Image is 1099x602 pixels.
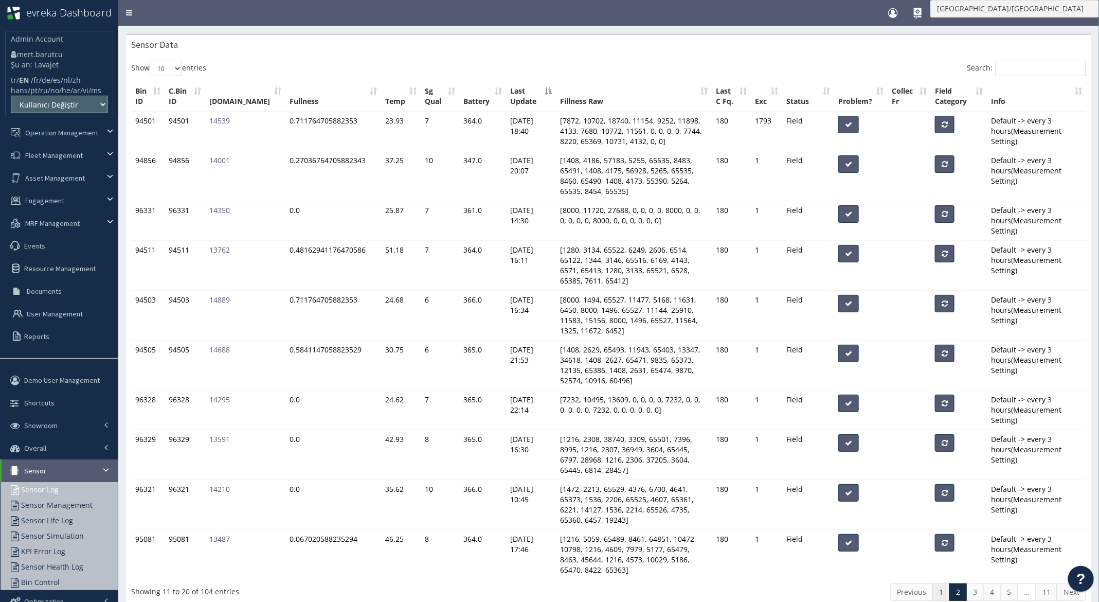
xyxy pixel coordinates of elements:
td: Default -> every 3 hours(Measurement Setting) [987,151,1086,201]
th: Last Update: activate to sort column descending [506,82,556,111]
a: User Management [3,303,118,325]
td: 94511 [131,241,165,291]
td: 96321 [131,480,165,530]
td: 0.48162941176470586 [285,241,381,291]
th: Bin ID: activate to sort column ascending [131,82,165,111]
td: Field [783,151,835,201]
td: 6 [421,291,460,341]
a: 13487 [209,534,230,544]
a: 14539 [209,116,230,126]
span: Events [24,241,45,251]
th: Info: activate to sort column ascending [987,82,1086,111]
td: Default -> every 3 hours(Measurement Setting) [987,201,1086,241]
th: S.ID: activate to sort column ascending [205,82,285,111]
a: Sensor Health Log [3,559,102,575]
li: / / / / / / / / / / / / / [11,75,107,96]
td: [DATE] 16:34 [506,291,556,341]
a: Bin Control [3,575,102,590]
a: 1 [932,583,950,601]
td: 7 [421,111,460,151]
td: 365.0 [460,341,507,391]
a: pt [30,85,38,95]
a: 4 [983,583,1001,601]
span: Operation Management [25,128,98,137]
td: 0.067020588235294 [285,530,381,580]
th: Field Category: activate to sort column ascending [931,82,987,111]
td: 180 [712,201,751,241]
select: Showentries [150,61,182,76]
th: Fillness Raw: activate to sort column ascending [556,82,712,111]
a: he [62,85,70,95]
a: 14889 [209,295,230,305]
td: [DATE] 20:07 [506,151,556,201]
a: ar [73,85,80,95]
th: Status: activate to sort column ascending [783,82,835,111]
td: 94856 [165,151,206,201]
th: Fullness: activate to sort column ascending [285,82,381,111]
span: Fleet Management [25,151,83,160]
td: 180 [712,111,751,151]
td: 1 [751,391,783,430]
td: 180 [712,241,751,291]
a: 2 [949,583,967,601]
th: Temp: activate to sort column ascending [381,82,421,111]
td: Default -> every 3 hours(Measurement Setting) [987,430,1086,480]
h3: Sensor Data [131,40,178,49]
a: es [53,75,61,85]
td: 180 [712,391,751,430]
td: 94503 [165,291,206,341]
td: 364.0 [460,111,507,151]
td: 96328 [165,391,206,430]
td: 1 [751,530,783,580]
td: Default -> every 3 hours(Measurement Setting) [987,391,1086,430]
td: 96331 [165,201,206,241]
td: 180 [712,430,751,480]
td: 94503 [131,291,165,341]
td: 180 [712,341,751,391]
td: Field [783,341,835,391]
th: Collec Fr: activate to sort column ascending [888,82,931,111]
a: 14001 [209,155,230,165]
td: 0.0 [285,391,381,430]
label: Search: [967,61,1086,76]
th: Sg Qual: activate to sort column ascending [421,82,460,111]
td: 24.68 [381,291,421,341]
span: Engagement [25,196,64,205]
td: [1280, 3134, 65522, 6249, 2606, 6514, 65122, 1344, 3146, 65516, 6169, 4143, 6571, 65413, 1280, 31... [556,241,712,291]
td: 7 [421,201,460,241]
td: 180 [712,151,751,201]
td: 364.0 [460,530,507,580]
td: Field [783,201,835,241]
td: 1 [751,201,783,241]
td: Field [783,480,835,530]
td: 24.62 [381,391,421,430]
td: 365.0 [460,430,507,480]
td: 96329 [165,430,206,480]
td: 0.0 [285,480,381,530]
td: [DATE] 17:46 [506,530,556,580]
td: 30.75 [381,341,421,391]
td: [DATE] 16:11 [506,241,556,291]
a: 13762 [209,245,230,255]
td: 46.25 [381,530,421,580]
td: 6 [421,341,460,391]
div: Showing 11 to 20 of 104 entries [131,582,520,597]
input: Search: [996,61,1086,76]
td: 94505 [165,341,206,391]
td: 96328 [131,391,165,430]
span: Shortcuts [24,398,55,408]
span: MRF Management [25,219,80,228]
td: 0.27036764705882343 [285,151,381,201]
td: 0.0 [285,430,381,480]
td: [DATE] 10:45 [506,480,556,530]
td: 94501 [131,111,165,151]
span: Demo User Management [24,376,100,385]
a: Sensor Life Log [3,513,102,528]
td: 1 [751,291,783,341]
a: ru [40,85,48,95]
td: 23.93 [381,111,421,151]
td: 95081 [131,530,165,580]
a: 14350 [209,205,230,215]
